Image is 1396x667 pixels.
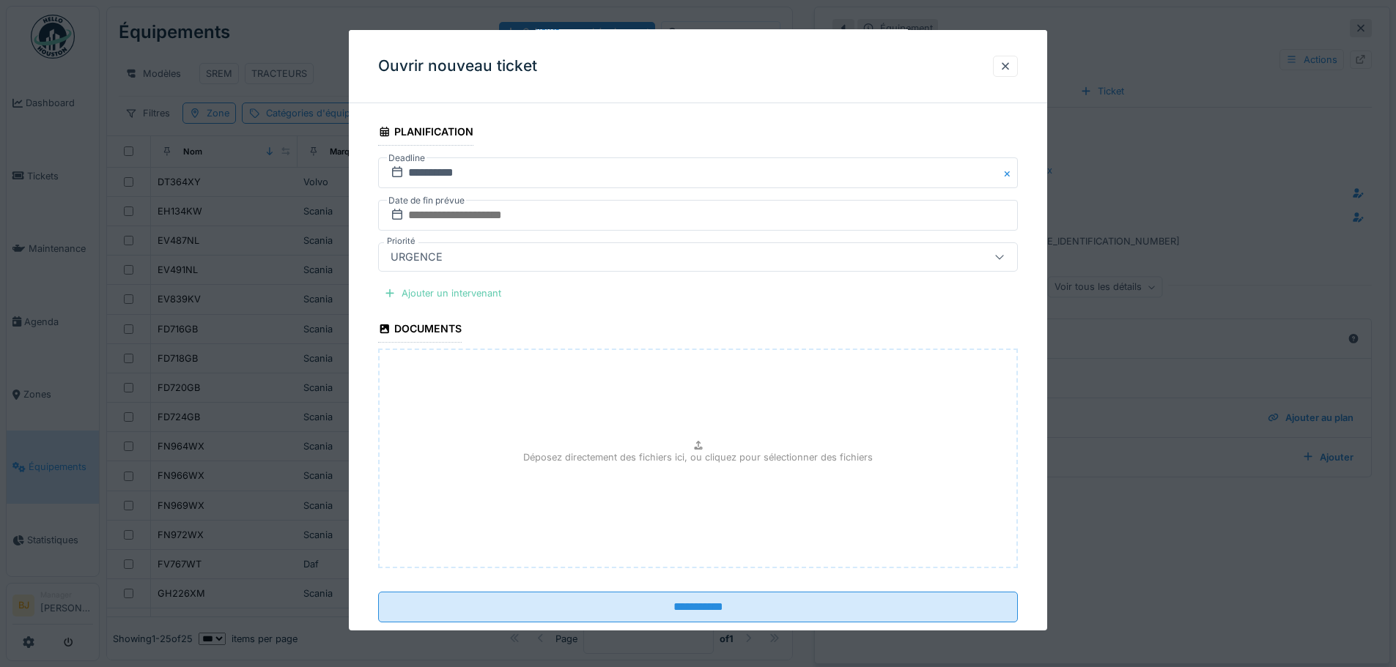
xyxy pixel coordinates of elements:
[378,318,462,343] div: Documents
[387,150,426,166] label: Deadline
[385,249,448,265] div: URGENCE
[384,235,418,247] label: Priorité
[378,121,473,146] div: Planification
[378,57,537,75] h3: Ouvrir nouveau ticket
[1002,157,1018,188] button: Close
[387,193,466,209] label: Date de fin prévue
[523,450,873,464] p: Déposez directement des fichiers ici, ou cliquez pour sélectionner des fichiers
[378,283,507,303] div: Ajouter un intervenant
